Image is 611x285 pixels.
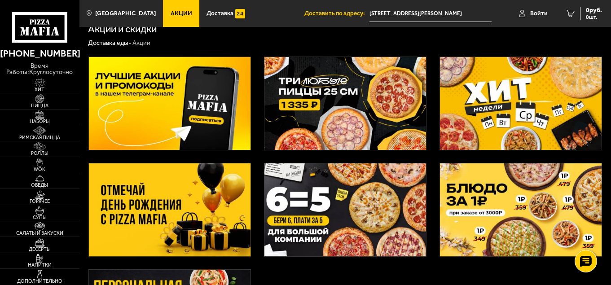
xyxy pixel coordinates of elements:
[304,10,369,17] span: Доставить по адресу:
[530,10,548,17] span: Войти
[132,39,150,47] div: Акции
[369,5,492,22] input: Ваш адрес доставки
[369,5,492,22] span: Санкт-Петербург, улица Дегтярёва, 8
[171,10,192,17] span: Акции
[88,24,157,35] h1: Акции и скидки
[235,9,245,18] img: 15daf4d41897b9f0e9f617042186c801.svg
[95,10,156,17] span: [GEOGRAPHIC_DATA]
[586,7,602,13] span: 0 руб.
[207,10,233,17] span: Доставка
[586,14,602,20] span: 0 шт.
[88,39,131,47] a: Доставка еды-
